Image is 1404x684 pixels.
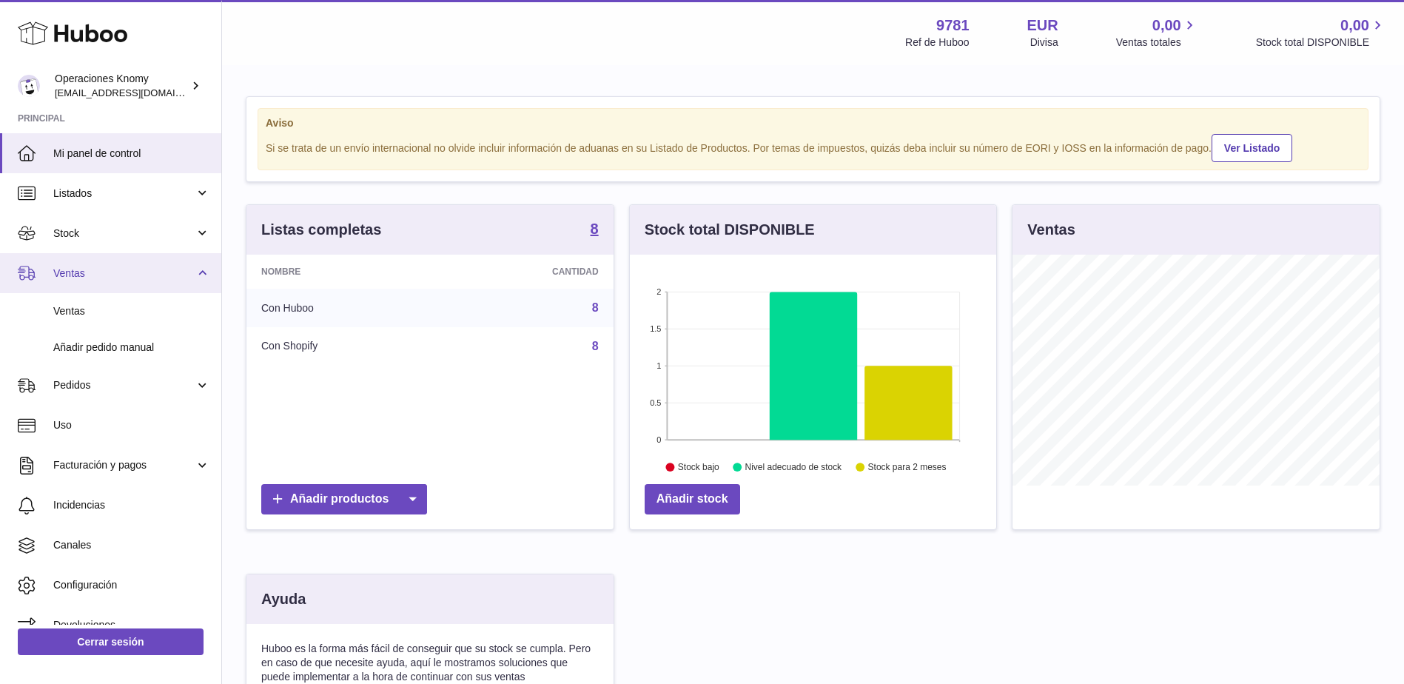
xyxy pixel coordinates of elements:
span: 0,00 [1152,16,1181,36]
a: 8 [591,221,599,239]
span: Listados [53,187,195,201]
span: Pedidos [53,378,195,392]
span: Stock [53,227,195,241]
span: Configuración [53,578,210,592]
div: Operaciones Knomy [55,72,188,100]
a: 0,00 Ventas totales [1116,16,1198,50]
a: Añadir productos [261,484,427,514]
span: 0,00 [1340,16,1369,36]
span: Ventas [53,266,195,281]
a: 0,00 Stock total DISPONIBLE [1256,16,1386,50]
text: 0 [656,435,661,444]
span: Mi panel de control [53,147,210,161]
span: [EMAIL_ADDRESS][DOMAIN_NAME] [55,87,218,98]
text: Stock bajo [678,463,719,473]
th: Nombre [246,255,441,289]
span: Devoluciones [53,618,210,632]
span: Ventas [53,304,210,318]
a: Añadir stock [645,484,740,514]
span: Facturación y pagos [53,458,195,472]
a: Ver Listado [1212,134,1292,162]
strong: Aviso [266,116,1360,130]
a: Cerrar sesión [18,628,204,655]
img: operaciones@selfkit.com [18,75,40,97]
strong: 8 [591,221,599,236]
span: Uso [53,418,210,432]
text: 2 [656,287,661,296]
th: Cantidad [441,255,613,289]
div: Si se trata de un envío internacional no olvide incluir información de aduanas en su Listado de P... [266,132,1360,162]
text: 1 [656,361,661,370]
td: Con Huboo [246,289,441,327]
h3: Listas completas [261,220,381,240]
strong: 9781 [936,16,970,36]
text: Stock para 2 meses [868,463,947,473]
span: Canales [53,538,210,552]
span: Incidencias [53,498,210,512]
td: Con Shopify [246,327,441,366]
div: Ref de Huboo [905,36,969,50]
a: 8 [592,340,599,352]
h3: Ayuda [261,589,306,609]
text: Nivel adecuado de stock [745,463,842,473]
h3: Stock total DISPONIBLE [645,220,815,240]
div: Divisa [1030,36,1058,50]
span: Ventas totales [1116,36,1198,50]
text: 1.5 [650,324,661,333]
span: Añadir pedido manual [53,341,210,355]
text: 0.5 [650,398,661,407]
strong: EUR [1027,16,1058,36]
h3: Ventas [1027,220,1075,240]
p: Huboo es la forma más fácil de conseguir que su stock se cumpla. Pero en caso de que necesite ayu... [261,642,599,684]
span: Stock total DISPONIBLE [1256,36,1386,50]
a: 8 [592,301,599,314]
